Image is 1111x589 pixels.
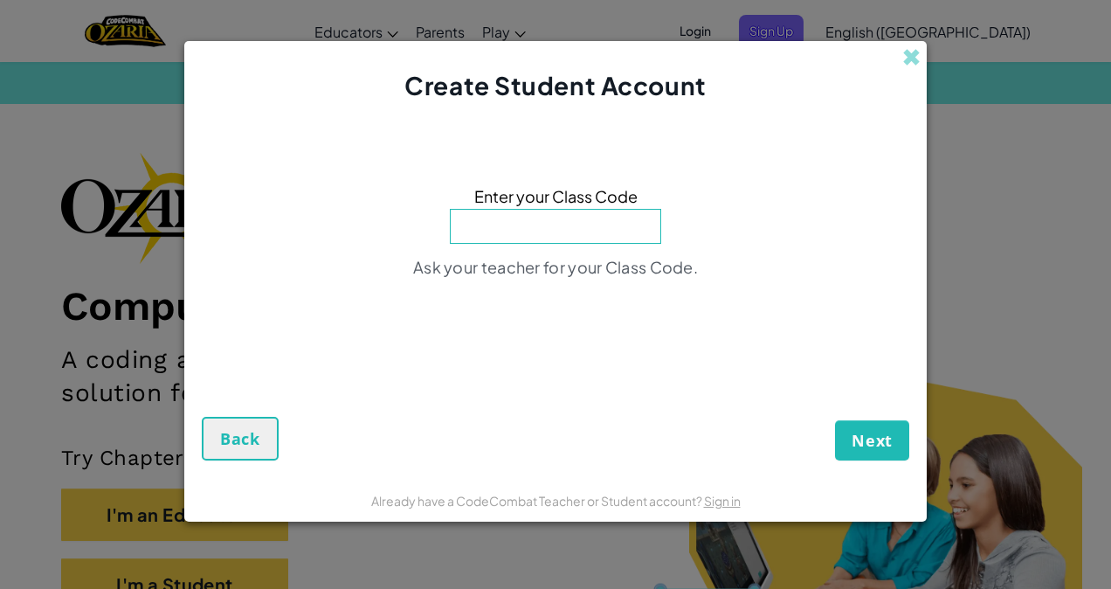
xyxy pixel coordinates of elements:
[852,430,893,451] span: Next
[413,257,698,277] span: Ask your teacher for your Class Code.
[474,184,638,209] span: Enter your Class Code
[202,417,279,461] button: Back
[835,420,909,461] button: Next
[704,493,741,509] a: Sign in
[404,70,706,100] span: Create Student Account
[220,428,260,449] span: Back
[371,493,704,509] span: Already have a CodeCombat Teacher or Student account?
